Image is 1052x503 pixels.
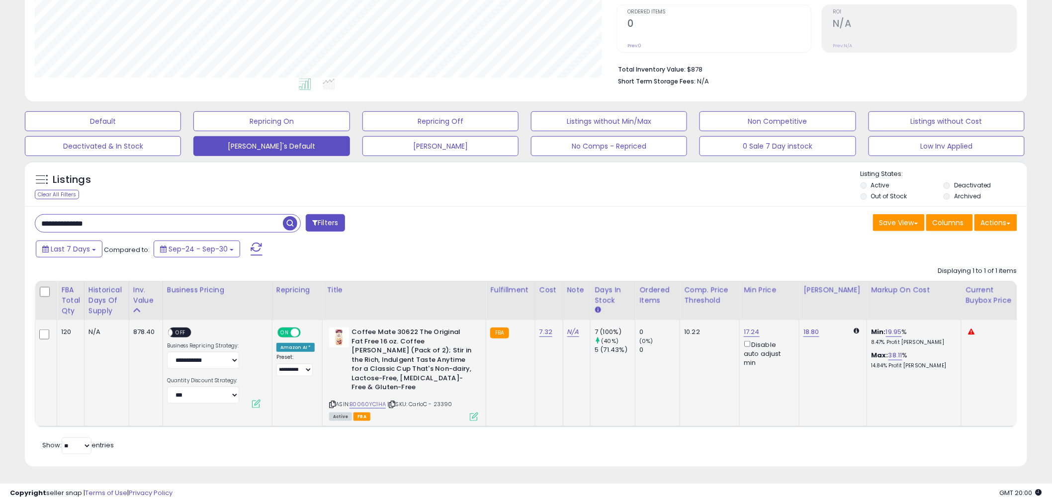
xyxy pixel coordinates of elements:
div: 10.22 [684,328,732,336]
span: Ordered Items [627,9,811,15]
img: 41e2Jxwf8RL._SL40_.jpg [329,328,349,347]
span: N/A [697,77,709,86]
a: B0060YC1HA [350,400,386,409]
div: % [871,328,954,346]
div: Current Buybox Price [965,285,1017,306]
p: 8.47% Profit [PERSON_NAME] [871,339,954,346]
a: 17.24 [744,327,760,337]
div: 5 (71.43%) [595,345,635,354]
div: FBA Total Qty [61,285,80,316]
label: Quantity Discount Strategy: [167,377,239,384]
a: 7.32 [539,327,553,337]
div: Disable auto adjust min [744,339,791,367]
div: 120 [61,328,77,336]
label: Out of Stock [871,192,907,200]
div: Cost [539,285,559,295]
div: Title [327,285,482,295]
span: Last 7 Days [51,244,90,254]
button: Low Inv Applied [869,136,1025,156]
div: Business Pricing [167,285,268,295]
div: 878.40 [133,328,155,336]
button: Non Competitive [700,111,856,131]
small: Prev: N/A [833,43,852,49]
div: Min Price [744,285,795,295]
span: | SKU: CarloC - 23390 [387,400,452,408]
div: Ordered Items [639,285,676,306]
li: $878 [618,63,1010,75]
h5: Listings [53,173,91,187]
button: Repricing On [193,111,350,131]
small: Prev: 0 [627,43,641,49]
span: OFF [299,329,315,337]
span: FBA [353,413,370,421]
a: Terms of Use [85,488,127,498]
b: Min: [871,327,886,336]
div: Clear All Filters [35,190,79,199]
button: Sep-24 - Sep-30 [154,241,240,257]
small: FBA [490,328,509,338]
button: Repricing Off [362,111,519,131]
div: Markup on Cost [871,285,957,295]
div: ASIN: [329,328,478,420]
label: Business Repricing Strategy: [167,342,239,349]
a: 38.11 [888,350,902,360]
label: Deactivated [954,181,991,189]
button: Filters [306,214,345,232]
div: % [871,351,954,369]
button: 0 Sale 7 Day instock [700,136,856,156]
button: Last 7 Days [36,241,102,257]
div: [PERSON_NAME] [803,285,863,295]
b: Max: [871,350,888,360]
span: Show: entries [42,440,114,450]
button: Default [25,111,181,131]
span: Compared to: [104,245,150,254]
button: [PERSON_NAME]'s Default [193,136,350,156]
div: Preset: [276,354,315,376]
span: All listings currently available for purchase on Amazon [329,413,352,421]
small: (0%) [639,337,653,345]
h2: N/A [833,18,1017,31]
span: ROI [833,9,1017,15]
span: ON [278,329,291,337]
button: [PERSON_NAME] [362,136,519,156]
small: Days In Stock. [595,306,601,315]
div: Fulfillment [490,285,530,295]
div: 7 (100%) [595,328,635,336]
strong: Copyright [10,488,46,498]
span: Sep-24 - Sep-30 [169,244,228,254]
span: OFF [173,329,188,337]
button: Save View [873,214,925,231]
span: Columns [933,218,964,228]
p: Listing States: [861,169,1027,179]
div: 0 [639,345,680,354]
a: 19.95 [886,327,902,337]
b: Total Inventory Value: [618,65,686,74]
div: seller snap | | [10,489,173,498]
button: Columns [926,214,973,231]
div: 0 [639,328,680,336]
div: Inv. value [133,285,159,306]
button: No Comps - Repriced [531,136,687,156]
small: (40%) [602,337,619,345]
div: N/A [88,328,121,336]
label: Archived [954,192,981,200]
div: Comp. Price Threshold [684,285,735,306]
a: 18.80 [803,327,819,337]
div: Note [567,285,587,295]
div: Repricing [276,285,319,295]
button: Deactivated & In Stock [25,136,181,156]
h2: 0 [627,18,811,31]
b: Coffee Mate 30622 The Original Fat Free 16 oz. Coffee [PERSON_NAME] (Pack of 2); Stir in the Rich... [351,328,472,395]
button: Actions [974,214,1017,231]
div: Amazon AI * [276,343,315,352]
a: N/A [567,327,579,337]
th: The percentage added to the cost of goods (COGS) that forms the calculator for Min & Max prices. [867,281,962,320]
button: Listings without Min/Max [531,111,687,131]
button: Listings without Cost [869,111,1025,131]
b: Short Term Storage Fees: [618,77,696,85]
p: 14.84% Profit [PERSON_NAME] [871,362,954,369]
div: Displaying 1 to 1 of 1 items [938,266,1017,276]
div: Historical Days Of Supply [88,285,125,316]
a: Privacy Policy [129,488,173,498]
span: 2025-10-8 20:00 GMT [1000,488,1042,498]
